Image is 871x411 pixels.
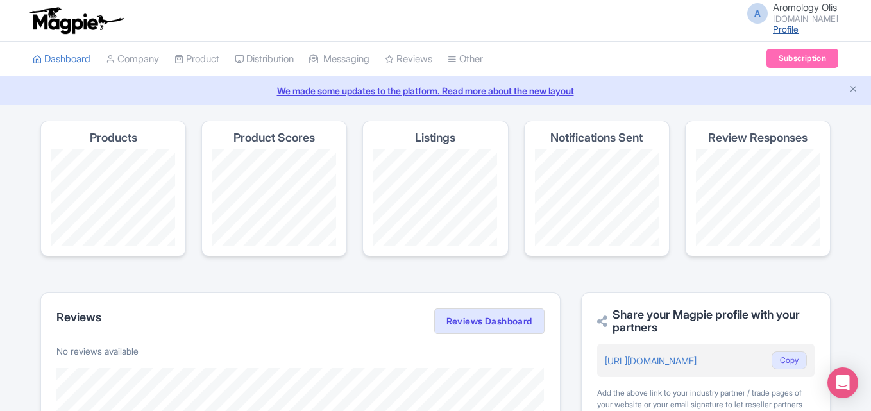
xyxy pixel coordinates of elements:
a: We made some updates to the platform. Read more about the new layout [8,84,863,97]
h2: Share your Magpie profile with your partners [597,308,815,334]
a: Messaging [309,42,369,77]
a: Subscription [766,49,838,68]
h4: Listings [415,131,455,144]
button: Close announcement [849,83,858,97]
h4: Products [90,131,137,144]
a: A Aromology Olis [DOMAIN_NAME] [740,3,838,23]
span: Aromology Olis [773,1,837,13]
h4: Product Scores [233,131,315,144]
small: [DOMAIN_NAME] [773,15,838,23]
a: Dashboard [33,42,90,77]
a: Reviews Dashboard [434,308,545,334]
a: Reviews [385,42,432,77]
a: Profile [773,24,799,35]
p: No reviews available [56,344,545,358]
img: logo-ab69f6fb50320c5b225c76a69d11143b.png [26,6,126,35]
button: Copy [772,351,807,369]
a: Distribution [235,42,294,77]
a: [URL][DOMAIN_NAME] [605,355,697,366]
div: Open Intercom Messenger [827,367,858,398]
a: Company [106,42,159,77]
h2: Reviews [56,311,101,324]
h4: Notifications Sent [550,131,643,144]
span: A [747,3,768,24]
h4: Review Responses [708,131,808,144]
a: Other [448,42,483,77]
a: Product [174,42,219,77]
